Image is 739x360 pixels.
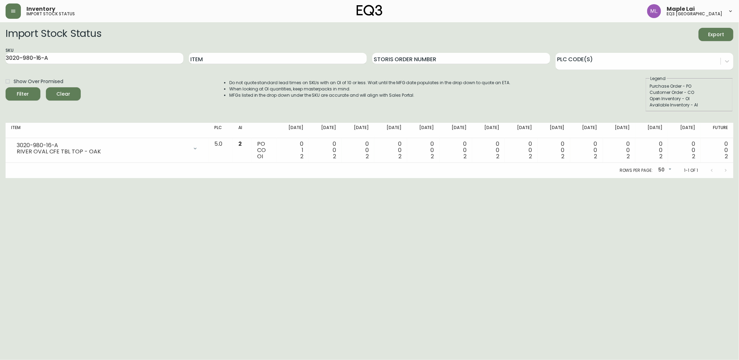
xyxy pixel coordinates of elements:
[309,123,342,138] th: [DATE]
[342,123,374,138] th: [DATE]
[704,30,728,39] span: Export
[229,86,510,92] li: When looking at OI quantities, keep masterpacks in mind.
[445,141,467,160] div: 0 0
[570,123,603,138] th: [DATE]
[229,80,510,86] li: Do not quote standard lead times on SKUs with an OI of 10 or less. Wait until the MFG date popula...
[6,123,209,138] th: Item
[650,96,729,102] div: Open Inventory - OI
[650,83,729,89] div: Purchase Order - PO
[11,141,204,156] div: 3020-980-16-ARIVER OVAL CFE TBL TOP - OAK
[659,152,662,160] span: 2
[17,149,188,155] div: RIVER OVAL CFE TBL TOP - OAK
[668,123,701,138] th: [DATE]
[650,75,667,82] legend: Legend
[463,152,467,160] span: 2
[667,6,695,12] span: Maple Lai
[14,78,63,85] span: Show Over Promised
[257,141,271,160] div: PO CO
[17,90,29,98] div: Filter
[233,123,252,138] th: AI
[603,123,636,138] th: [DATE]
[209,123,233,138] th: PLC
[6,87,40,101] button: Filter
[366,152,369,160] span: 2
[440,123,472,138] th: [DATE]
[684,167,698,174] p: 1-1 of 1
[238,140,242,148] span: 2
[699,28,733,41] button: Export
[647,4,661,18] img: 61e28cffcf8cc9f4e300d877dd684943
[635,123,668,138] th: [DATE]
[627,152,630,160] span: 2
[300,152,303,160] span: 2
[51,90,75,98] span: Clear
[380,141,402,160] div: 0 0
[17,142,188,149] div: 3020-980-16-A
[562,152,565,160] span: 2
[650,89,729,96] div: Customer Order - CO
[347,141,369,160] div: 0 0
[257,152,263,160] span: OI
[701,123,733,138] th: Future
[641,141,662,160] div: 0 0
[576,141,597,160] div: 0 0
[667,12,722,16] h5: eq3 [GEOGRAPHIC_DATA]
[609,141,630,160] div: 0 0
[510,141,532,160] div: 0 0
[26,12,75,16] h5: import stock status
[46,87,81,101] button: Clear
[529,152,532,160] span: 2
[374,123,407,138] th: [DATE]
[398,152,402,160] span: 2
[6,28,101,41] h2: Import Stock Status
[26,6,55,12] span: Inventory
[407,123,440,138] th: [DATE]
[655,165,673,176] div: 50
[674,141,695,160] div: 0 0
[496,152,499,160] span: 2
[229,92,510,98] li: MFGs listed in the drop down under the SKU are accurate and will align with Sales Portal.
[692,152,695,160] span: 2
[413,141,434,160] div: 0 0
[472,123,505,138] th: [DATE]
[277,123,309,138] th: [DATE]
[594,152,597,160] span: 2
[725,152,728,160] span: 2
[315,141,336,160] div: 0 0
[505,123,538,138] th: [DATE]
[543,141,565,160] div: 0 0
[538,123,570,138] th: [DATE]
[209,138,233,163] td: 5.0
[357,5,382,16] img: logo
[282,141,304,160] div: 0 1
[431,152,434,160] span: 2
[333,152,336,160] span: 2
[620,167,653,174] p: Rows per page:
[706,141,728,160] div: 0 0
[650,102,729,108] div: Available Inventory - AI
[478,141,499,160] div: 0 0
